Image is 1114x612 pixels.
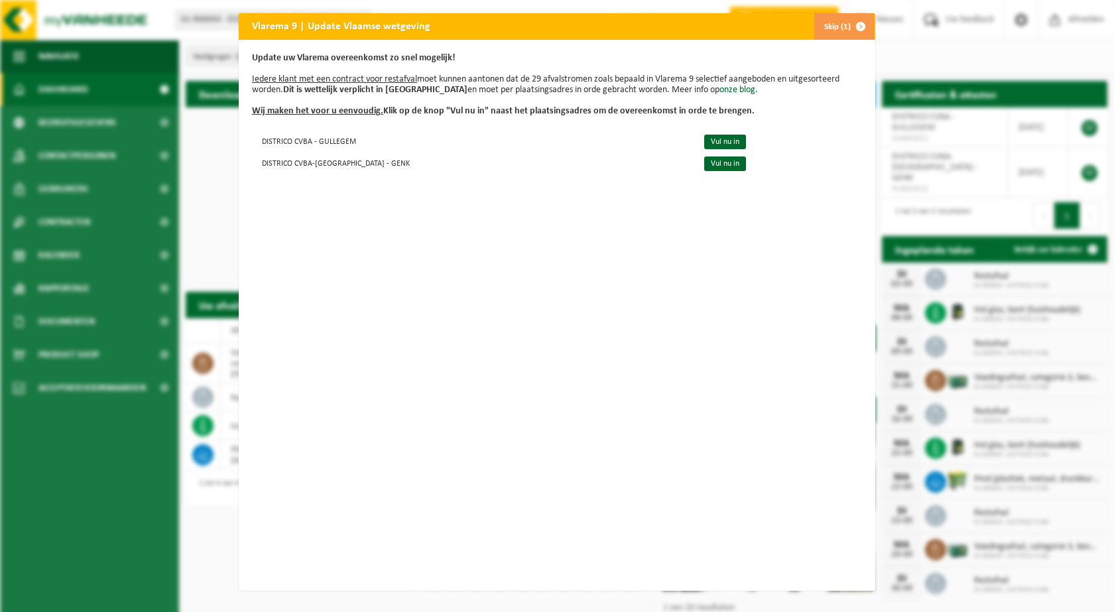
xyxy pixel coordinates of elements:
[252,53,456,63] b: Update uw Vlarema overeenkomst zo snel mogelijk!
[252,152,693,174] td: DISTRICO CVBA-[GEOGRAPHIC_DATA] - GENK
[252,106,755,116] b: Klik op de knop "Vul nu in" naast het plaatsingsadres om de overeenkomst in orde te brengen.
[814,13,874,40] button: Skip (1)
[252,74,417,84] u: Iedere klant met een contract voor restafval
[239,13,444,38] h2: Vlarema 9 | Update Vlaamse wetgeving
[704,135,746,149] a: Vul nu in
[283,85,467,95] b: Dit is wettelijk verplicht in [GEOGRAPHIC_DATA]
[704,156,746,171] a: Vul nu in
[252,130,693,152] td: DISTRICO CVBA - GULLEGEM
[719,85,758,95] a: onze blog.
[252,53,862,117] p: moet kunnen aantonen dat de 29 afvalstromen zoals bepaald in Vlarema 9 selectief aangeboden en ui...
[252,106,383,116] u: Wij maken het voor u eenvoudig.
